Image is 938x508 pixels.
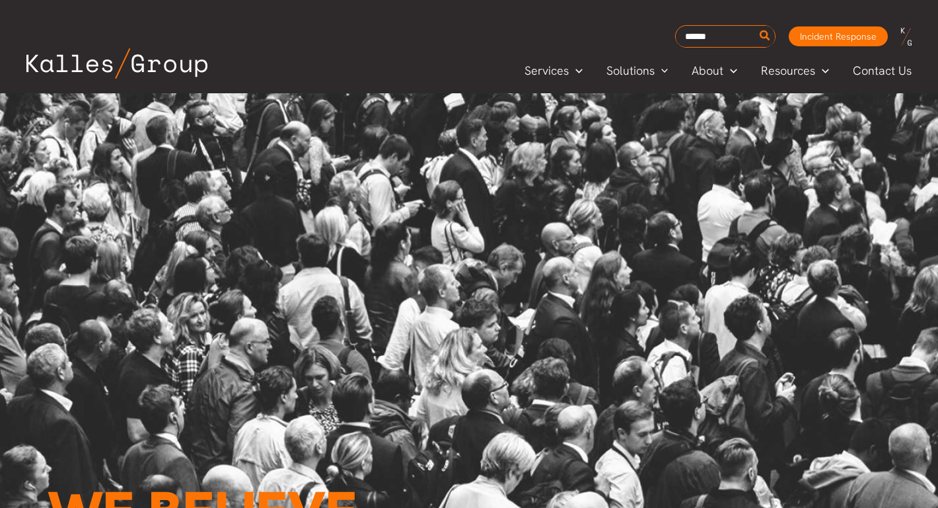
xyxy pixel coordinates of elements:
span: Contact Us [853,61,912,81]
button: Search [757,26,774,47]
span: Menu Toggle [723,61,737,81]
span: About [692,61,723,81]
a: SolutionsMenu Toggle [595,61,680,81]
span: Resources [761,61,815,81]
span: Menu Toggle [569,61,583,81]
nav: Primary Site Navigation [513,60,925,81]
img: Kalles Group [26,48,207,79]
a: ResourcesMenu Toggle [749,61,841,81]
a: ServicesMenu Toggle [513,61,595,81]
span: Menu Toggle [655,61,668,81]
span: Menu Toggle [815,61,829,81]
span: Services [524,61,569,81]
a: Contact Us [841,61,925,81]
span: Solutions [606,61,655,81]
a: AboutMenu Toggle [680,61,749,81]
a: Incident Response [789,26,888,46]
